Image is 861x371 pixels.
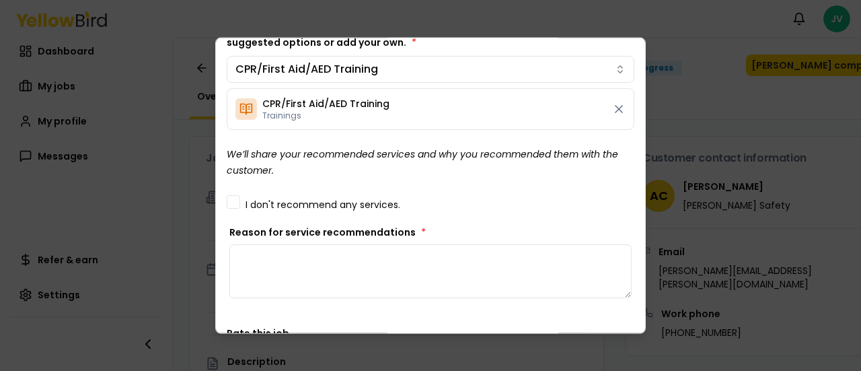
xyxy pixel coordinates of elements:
[227,326,289,339] label: Rate this job
[262,96,389,110] span: CPR/First Aid/AED Training
[227,55,634,82] button: CPR/First Aid/AED Training
[235,61,378,77] span: CPR/First Aid/AED Training
[227,19,609,48] label: What additional YellowBird services could benefit this customer? Select from suggested options or...
[262,110,389,121] span: Trainings
[229,225,426,238] label: Reason for service recommendations
[246,199,400,209] label: I don't recommend any services.
[227,147,618,176] i: We’ll share your recommended services and why you recommended them with the customer.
